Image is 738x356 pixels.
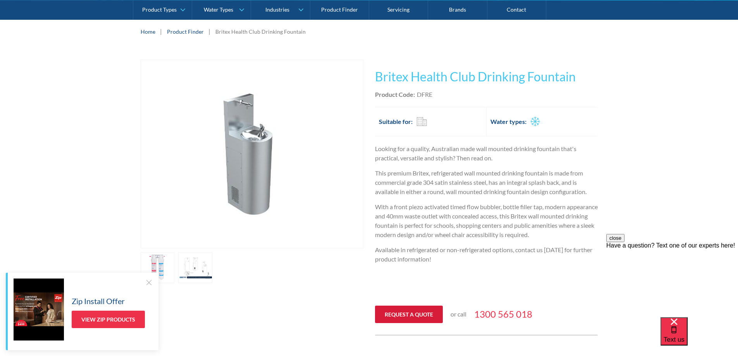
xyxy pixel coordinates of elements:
div: | [208,27,212,36]
p: ‍ [375,285,598,294]
div: Industries [265,6,289,13]
h1: Britex Health Club Drinking Fountain [375,67,598,86]
h5: Zip Install Offer [72,295,125,307]
iframe: podium webchat widget bubble [661,317,738,356]
h2: Suitable for: [379,117,413,126]
div: Water Types [204,6,233,13]
a: Product Finder [167,28,204,36]
img: Zip Install Offer [14,279,64,341]
a: View Zip Products [72,311,145,328]
p: With a front piezo activated timed flow bubbler, bottle filler tap, modern appearance and 40mm wa... [375,202,598,239]
div: Product Types [142,6,177,13]
p: or call [451,310,466,319]
strong: Product Code: [375,91,415,98]
iframe: podium webchat widget prompt [606,234,738,327]
p: ‍ [375,270,598,279]
a: Home [141,28,155,36]
div: Britex Health Club Drinking Fountain [215,28,306,36]
div: DFRE [417,90,432,99]
div: | [159,27,163,36]
p: Looking for a quality, Australian made wall mounted drinking fountain that's practical, versatile... [375,144,598,163]
p: Available in refrigerated or non-refrigerated options, contact us [DATE] for further product info... [375,245,598,264]
img: Britex Health Club Drinking Fountain [158,60,346,248]
a: 1300 565 018 [474,307,532,321]
h2: Water types: [490,117,526,126]
a: Request a quote [375,306,443,323]
a: open lightbox [178,252,212,283]
p: This premium Britex, refrigerated wall mounted drinking fountain is made from commercial grade 30... [375,169,598,196]
a: open lightbox [141,60,363,248]
a: open lightbox [141,252,175,283]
